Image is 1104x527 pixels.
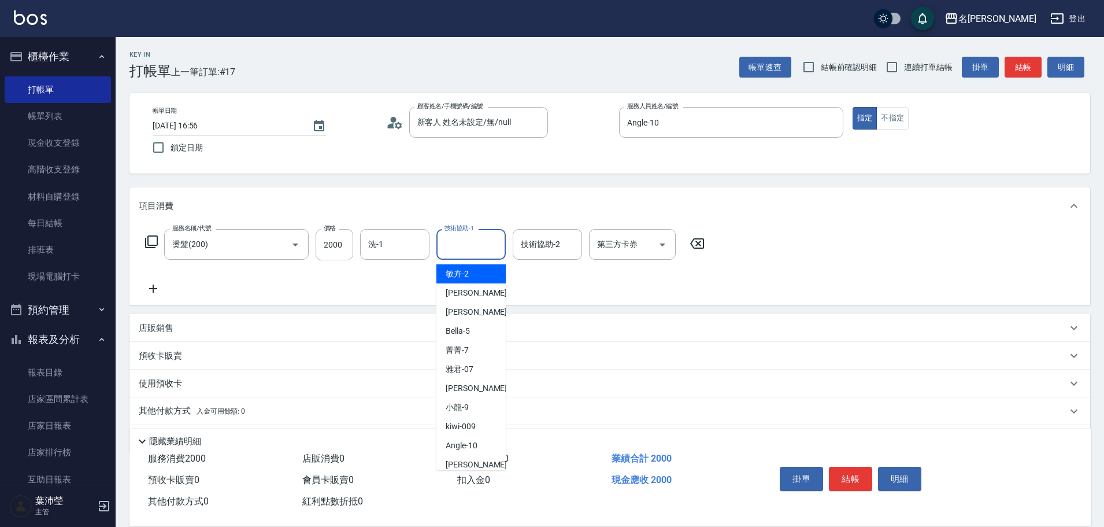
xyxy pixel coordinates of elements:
[940,7,1041,31] button: 名[PERSON_NAME]
[286,235,305,254] button: Open
[1046,8,1090,30] button: 登出
[139,200,173,212] p: 項目消費
[739,57,791,78] button: 帳單速查
[139,322,173,334] p: 店販銷售
[962,57,999,78] button: 掛單
[129,51,171,58] h2: Key In
[446,268,469,280] span: 敏卉 -2
[5,130,111,156] a: 現金收支登錄
[5,183,111,210] a: 材料自購登錄
[153,116,301,135] input: YYYY/MM/DD hh:mm
[446,363,473,375] span: 雅君 -07
[5,412,111,439] a: 店家日報表
[612,453,672,464] span: 業績合計 2000
[958,12,1036,26] div: 名[PERSON_NAME]
[129,314,1090,342] div: 店販銷售
[153,106,177,115] label: 帳單日期
[5,386,111,412] a: 店家區間累計表
[139,350,182,362] p: 預收卡販賣
[172,224,211,233] label: 服務名稱/代號
[446,459,518,471] span: [PERSON_NAME] -12
[446,382,514,395] span: [PERSON_NAME] -8
[324,224,336,233] label: 價格
[129,370,1090,397] div: 使用預收卡
[457,474,490,485] span: 扣入金 0
[5,325,111,355] button: 報表及分析
[446,287,514,299] span: [PERSON_NAME] -3
[446,344,469,356] span: 菁菁 -7
[197,407,246,415] span: 入金可用餘額: 0
[1047,57,1084,78] button: 明細
[129,397,1090,425] div: 其他付款方式入金可用餘額: 0
[627,102,678,110] label: 服務人員姓名/編號
[148,496,209,507] span: 其他付款方式 0
[129,187,1090,224] div: 項目消費
[821,61,877,73] span: 結帳前確認明細
[9,495,32,518] img: Person
[5,359,111,386] a: 報表目錄
[148,474,199,485] span: 預收卡販賣 0
[417,102,483,110] label: 顧客姓名/手機號碼/編號
[171,65,236,79] span: 上一筆訂單:#17
[302,496,363,507] span: 紅利點數折抵 0
[5,76,111,103] a: 打帳單
[612,474,672,485] span: 現金應收 2000
[35,495,94,507] h5: 葉沛瑩
[653,235,672,254] button: Open
[446,325,470,337] span: Bella -5
[5,295,111,325] button: 預約管理
[35,507,94,517] p: 主管
[878,467,921,491] button: 明細
[829,467,872,491] button: 結帳
[129,63,171,79] h3: 打帳單
[1005,57,1042,78] button: 結帳
[302,474,354,485] span: 會員卡販賣 0
[446,421,476,433] span: kiwi -009
[149,436,201,448] p: 隱藏業績明細
[148,453,206,464] span: 服務消費 2000
[5,439,111,466] a: 店家排行榜
[5,210,111,237] a: 每日結帳
[139,405,245,418] p: 其他付款方式
[5,42,111,72] button: 櫃檯作業
[446,401,469,414] span: 小龍 -9
[129,342,1090,370] div: 預收卡販賣
[853,107,877,130] button: 指定
[876,107,909,130] button: 不指定
[129,425,1090,453] div: 備註及來源
[5,156,111,183] a: 高階收支登錄
[904,61,953,73] span: 連續打單結帳
[14,10,47,25] img: Logo
[305,112,333,140] button: Choose date, selected date is 2025-10-14
[5,263,111,290] a: 現場電腦打卡
[444,224,474,233] label: 技術協助-1
[911,7,934,30] button: save
[139,378,182,390] p: 使用預收卡
[5,237,111,263] a: 排班表
[5,466,111,493] a: 互助日報表
[302,453,344,464] span: 店販消費 0
[446,440,477,452] span: Angle -10
[446,306,514,318] span: [PERSON_NAME] -4
[171,142,203,154] span: 鎖定日期
[780,467,823,491] button: 掛單
[5,103,111,130] a: 帳單列表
